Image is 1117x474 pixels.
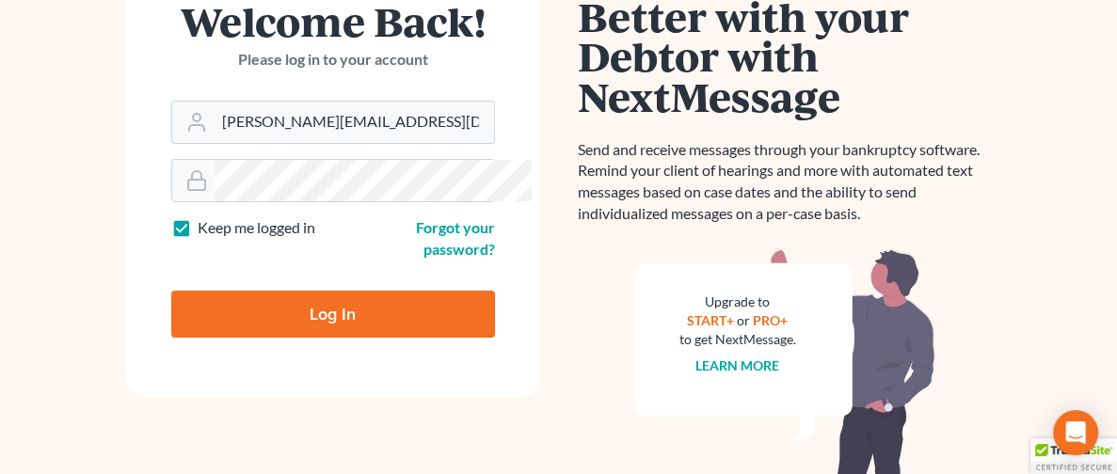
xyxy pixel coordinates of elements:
a: Forgot your password? [416,218,495,258]
span: or [737,312,750,328]
a: START+ [687,312,734,328]
a: PRO+ [753,312,788,328]
div: Open Intercom Messenger [1053,410,1098,455]
h1: Welcome Back! [171,1,495,41]
div: Upgrade to [679,292,796,311]
div: TrustedSite Certified [1030,438,1117,474]
label: Keep me logged in [198,217,315,239]
p: Please log in to your account [171,49,495,71]
input: Log In [171,291,495,338]
a: Learn more [695,357,779,373]
div: to get NextMessage. [679,330,796,349]
input: Email Address [215,102,494,143]
p: Send and receive messages through your bankruptcy software. Remind your client of hearings and mo... [578,139,992,225]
